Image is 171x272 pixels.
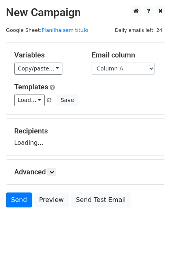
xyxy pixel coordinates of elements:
button: Save [57,94,77,106]
a: Daily emails left: 24 [112,27,165,33]
a: Send Test Email [71,192,131,207]
div: Loading... [14,127,157,147]
a: Preview [34,192,69,207]
small: Google Sheet: [6,27,88,33]
h5: Recipients [14,127,157,135]
h2: New Campaign [6,6,165,19]
span: Daily emails left: 24 [112,26,165,35]
a: Templates [14,83,48,91]
a: Copy/paste... [14,63,62,75]
a: Send [6,192,32,207]
h5: Email column [92,51,157,59]
h5: Advanced [14,168,157,176]
a: Load... [14,94,45,106]
a: Planilha sem título [41,27,88,33]
h5: Variables [14,51,80,59]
